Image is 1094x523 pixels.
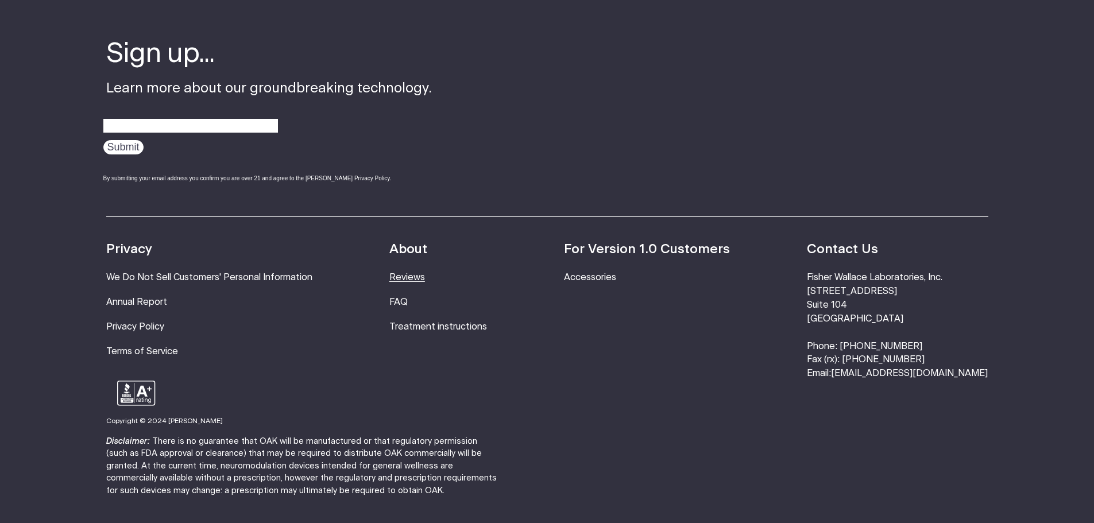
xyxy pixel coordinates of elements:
[106,297,167,307] a: Annual Report
[103,174,432,183] div: By submitting your email address you confirm you are over 21 and agree to the [PERSON_NAME] Priva...
[106,347,178,356] a: Terms of Service
[106,243,152,256] strong: Privacy
[106,273,312,282] a: We Do Not Sell Customers' Personal Information
[807,243,878,256] strong: Contact Us
[106,435,497,497] p: There is no guarantee that OAK will be manufactured or that regulatory permission (such as FDA ap...
[389,322,487,331] a: Treatment instructions
[564,243,730,256] strong: For Version 1.0 Customers
[807,271,988,381] li: Fisher Wallace Laboratories, Inc. [STREET_ADDRESS] Suite 104 [GEOGRAPHIC_DATA] Phone: [PHONE_NUMB...
[106,36,432,193] div: Learn more about our groundbreaking technology.
[389,273,425,282] a: Reviews
[106,437,150,445] strong: Disclaimer:
[389,297,408,307] a: FAQ
[106,36,432,73] h4: Sign up...
[106,417,223,424] small: Copyright © 2024 [PERSON_NAME]
[103,140,144,154] input: Submit
[564,273,616,282] a: Accessories
[389,243,427,256] strong: About
[831,369,988,378] a: [EMAIL_ADDRESS][DOMAIN_NAME]
[106,322,164,331] a: Privacy Policy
